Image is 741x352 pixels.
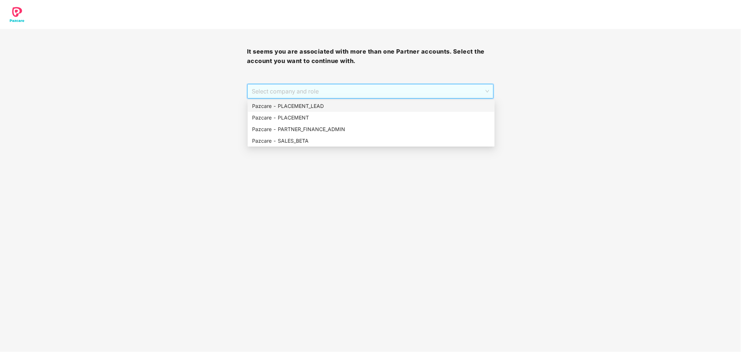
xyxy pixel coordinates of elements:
[252,84,489,98] span: Select company and role
[252,102,490,110] div: Pazcare - PLACEMENT_LEAD
[248,135,495,147] div: Pazcare - SALES_BETA
[252,125,490,133] div: Pazcare - PARTNER_FINANCE_ADMIN
[247,47,494,66] h3: It seems you are associated with more than one Partner accounts. Select the account you want to c...
[252,137,490,145] div: Pazcare - SALES_BETA
[248,123,495,135] div: Pazcare - PARTNER_FINANCE_ADMIN
[248,100,495,112] div: Pazcare - PLACEMENT_LEAD
[248,112,495,123] div: Pazcare - PLACEMENT
[252,114,490,122] div: Pazcare - PLACEMENT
